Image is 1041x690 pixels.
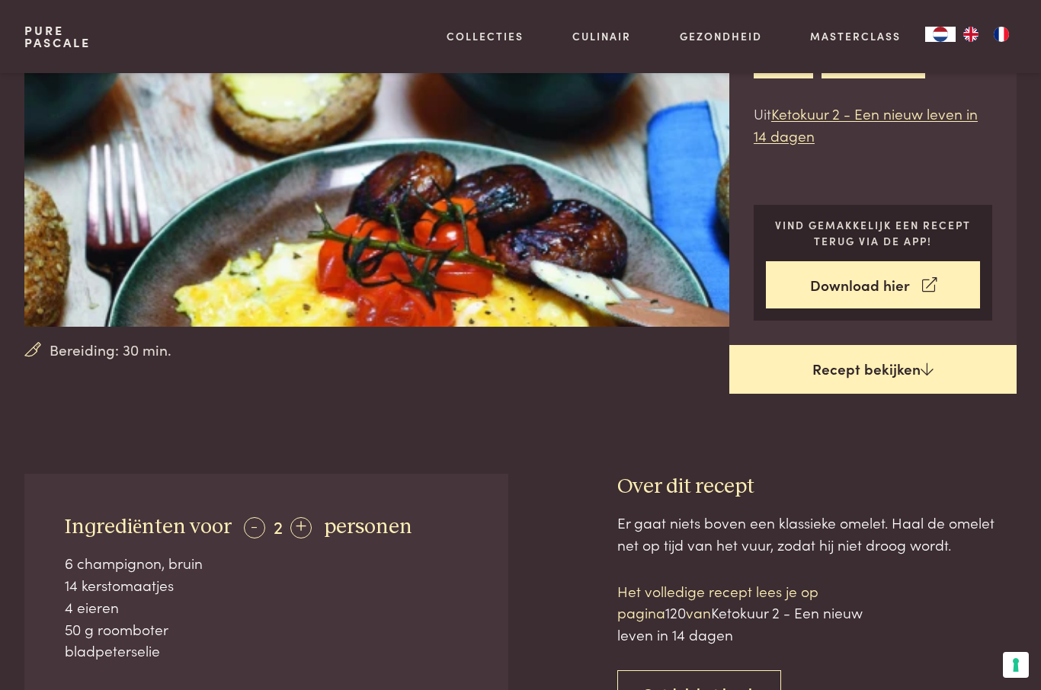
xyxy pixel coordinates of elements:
[925,27,956,42] div: Language
[572,28,631,44] a: Culinair
[680,28,762,44] a: Gezondheid
[986,27,1017,42] a: FR
[925,27,956,42] a: NL
[956,27,1017,42] ul: Language list
[65,596,468,618] div: 4 eieren
[1003,652,1029,678] button: Uw voorkeuren voor toestemming voor trackingtechnologieën
[617,602,863,644] span: Ketokuur 2 - Een nieuw leven in 14 dagen
[24,24,91,49] a: PurePascale
[754,103,978,145] a: Ketokuur 2 - Een nieuw leven in 14 dagen
[729,345,1017,394] a: Recept bekijken
[665,602,686,622] span: 120
[766,217,980,248] p: Vind gemakkelijk een recept terug via de app!
[65,552,468,574] div: 6 champignon, bruin
[617,512,1017,555] div: Er gaat niets boven een klassieke omelet. Haal de omelet net op tijd van het vuur, zodat hij niet...
[65,640,468,662] div: bladpeterselie
[244,517,265,538] div: -
[324,516,412,538] span: personen
[956,27,986,42] a: EN
[617,580,876,646] p: Het volledige recept lees je op pagina van
[290,517,312,538] div: +
[65,618,468,640] div: 50 g roomboter
[617,474,1017,500] h3: Over dit recept
[65,574,468,596] div: 14 kerstomaatjes
[766,261,980,309] a: Download hier
[447,28,524,44] a: Collecties
[65,516,232,538] span: Ingrediënten voor
[50,339,171,361] span: Bereiding: 30 min.
[754,103,992,146] p: Uit
[274,513,283,538] span: 2
[810,28,901,44] a: Masterclass
[925,27,1017,42] aside: Language selected: Nederlands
